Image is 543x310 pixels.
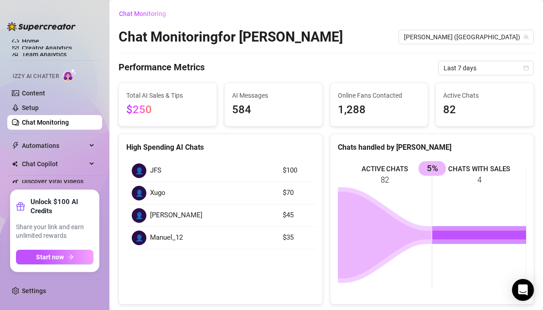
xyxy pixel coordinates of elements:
[150,232,183,243] span: Manuel_12
[13,72,59,81] span: Izzy AI Chatter
[22,51,67,58] a: Team Analytics
[22,41,95,55] a: Creator Analytics
[22,37,39,45] a: Home
[126,90,209,100] span: Total AI Sales & Tips
[523,65,529,71] span: calendar
[283,165,310,176] article: $100
[132,186,146,200] div: 👤
[7,22,76,31] img: logo-BBDzfeDw.svg
[150,188,165,199] span: Xugo
[338,101,421,119] span: 1,288
[150,210,202,221] span: [PERSON_NAME]
[12,142,19,149] span: thunderbolt
[232,101,315,119] span: 584
[338,142,527,153] div: Chats handled by [PERSON_NAME]
[443,90,526,100] span: Active Chats
[119,61,205,75] h4: Performance Metrics
[126,142,315,153] div: High Spending AI Chats
[444,61,528,75] span: Last 7 days
[132,208,146,223] div: 👤
[22,119,69,126] a: Chat Monitoring
[232,90,315,100] span: AI Messages
[22,89,45,97] a: Content
[22,138,87,153] span: Automations
[62,68,77,82] img: AI Chatter
[126,103,152,116] span: $250
[36,253,64,261] span: Start now
[338,90,421,100] span: Online Fans Contacted
[22,178,83,185] a: Discover Viral Videos
[16,223,93,241] span: Share your link and earn unlimited rewards
[67,254,74,260] span: arrow-right
[443,101,526,119] span: 82
[283,188,310,199] article: $70
[16,202,25,211] span: gift
[22,157,87,171] span: Chat Copilot
[119,6,173,21] button: Chat Monitoring
[150,165,161,176] span: JFS
[16,250,93,264] button: Start nowarrow-right
[22,104,39,111] a: Setup
[12,161,18,167] img: Chat Copilot
[512,279,534,301] div: Open Intercom Messenger
[132,163,146,178] div: 👤
[283,232,310,243] article: $35
[283,210,310,221] article: $45
[132,231,146,245] div: 👤
[31,197,93,215] strong: Unlock $100 AI Credits
[523,34,529,40] span: team
[119,10,166,17] span: Chat Monitoring
[119,28,343,46] h2: Chat Monitoring for [PERSON_NAME]
[22,287,46,294] a: Settings
[404,30,528,44] span: Edgar (edgiriland)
